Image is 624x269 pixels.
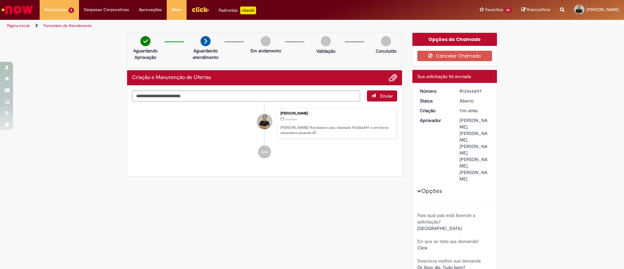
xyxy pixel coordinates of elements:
p: +GenAi [240,7,256,14]
div: [PERSON_NAME] [280,112,394,115]
div: Opções do Chamado [412,33,497,46]
img: img-circle-grey.png [261,36,271,46]
dt: Número [415,88,455,94]
span: Aprovações [139,7,162,13]
ul: Histórico de tíquete [132,101,397,165]
p: Aguardando atendimento [190,47,221,61]
img: click_logo_yellow_360x200.png [191,5,209,14]
p: Aguardando Aprovação [130,47,161,61]
div: R13466897 [460,88,490,94]
img: arrow-next.png [201,36,211,46]
b: Descreva melhor sua demanda [417,258,481,264]
span: 11m atrás [285,117,297,121]
p: Validação [316,48,335,54]
time: 01/09/2025 10:08:03 [285,117,297,121]
ul: Trilhas de página [5,20,411,32]
b: Para qual país está fazendo a solicitação? [417,212,475,225]
span: Click [417,245,427,251]
dt: Status [415,98,455,104]
span: Favoritos [485,7,503,13]
span: Enviar [380,93,393,99]
dt: Aprovador [415,117,455,124]
a: Formulário de Atendimento [44,23,92,28]
span: 5 [69,7,74,13]
h2: Criação e Manutenção de Ofertas Histórico de tíquete [132,75,211,81]
span: Sua solicitação foi enviada [417,74,471,79]
span: More [172,7,182,13]
img: check-circle-green.png [140,36,150,46]
li: Clara Feris Nogueira [132,108,397,139]
button: Adicionar anexos [389,74,397,82]
button: Enviar [367,90,397,101]
a: Rascunhos [521,7,550,13]
div: 01/09/2025 10:08:03 [460,107,490,114]
a: Página inicial [7,23,30,28]
div: Padroniza [219,7,256,14]
div: [PERSON_NAME], [PERSON_NAME], [PERSON_NAME], [PERSON_NAME], [PERSON_NAME] [460,117,490,182]
img: ServiceNow [1,3,34,16]
p: [PERSON_NAME]! Recebemos seu chamado R13466897 e em breve estaremos atuando. [280,125,394,135]
p: Concluído [376,48,396,54]
div: Clara Feris Nogueira [257,114,272,129]
button: Cancelar Chamado [417,51,492,61]
p: Em andamento [251,47,281,54]
img: img-circle-grey.png [321,36,331,46]
dt: Criação [415,107,455,114]
span: Requisições [45,7,67,13]
span: [PERSON_NAME] [586,7,619,12]
textarea: Digite sua mensagem aqui... [132,90,360,101]
span: Rascunhos [527,7,550,13]
span: 11m atrás [460,108,477,114]
span: 23 [504,7,512,13]
span: [GEOGRAPHIC_DATA] [417,225,462,231]
div: Aberto [460,98,490,104]
time: 01/09/2025 10:08:03 [460,108,477,114]
img: img-circle-grey.png [381,36,391,46]
b: Do que se trata sua demanda? [417,238,479,244]
span: Despesas Corporativas [84,7,129,13]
